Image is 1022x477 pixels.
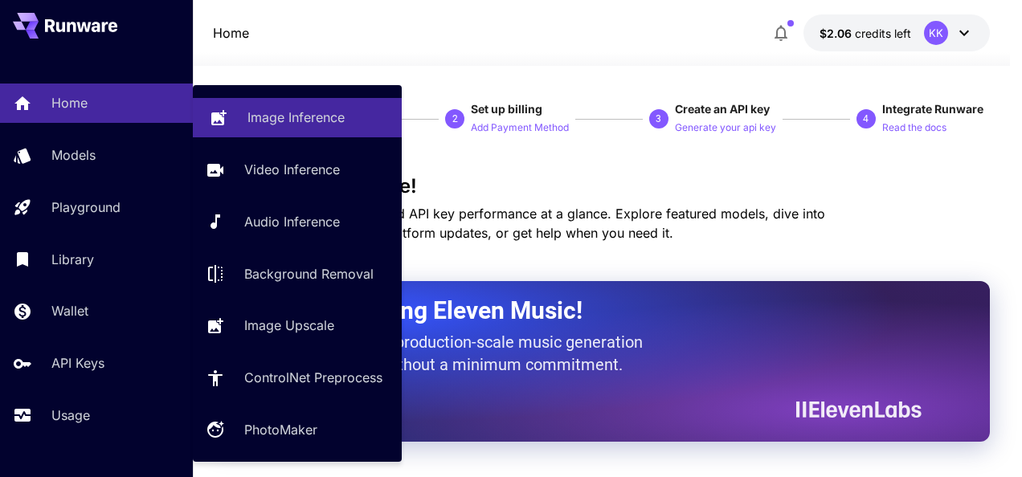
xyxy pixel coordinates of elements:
[675,120,776,136] p: Generate your api key
[51,145,96,165] p: Models
[51,250,94,269] p: Library
[471,102,542,116] span: Set up billing
[820,25,911,42] div: $2.05897
[855,26,911,40] span: credits left
[471,120,569,136] p: Add Payment Method
[247,108,345,127] p: Image Inference
[51,406,90,425] p: Usage
[51,198,121,217] p: Playground
[244,264,374,283] p: Background Removal
[193,306,402,345] a: Image Upscale
[882,102,983,116] span: Integrate Runware
[51,93,88,112] p: Home
[253,331,655,376] p: The only way to get production-scale music generation from Eleven Labs without a minimum commitment.
[863,112,869,126] p: 4
[51,301,88,320] p: Wallet
[244,212,340,231] p: Audio Inference
[820,26,855,40] span: $2.06
[253,296,909,326] h2: Now Supporting Eleven Music!
[193,98,402,137] a: Image Inference
[675,102,770,116] span: Create an API key
[193,202,402,242] a: Audio Inference
[803,14,990,51] button: $2.05897
[213,23,249,43] p: Home
[452,112,458,126] p: 2
[656,112,661,126] p: 3
[51,353,104,373] p: API Keys
[244,160,340,179] p: Video Inference
[244,316,334,335] p: Image Upscale
[244,368,382,387] p: ControlNet Preprocess
[193,150,402,190] a: Video Inference
[193,410,402,450] a: PhotoMaker
[924,21,948,45] div: KK
[193,358,402,397] a: ControlNet Preprocess
[244,420,317,439] p: PhotoMaker
[882,120,946,136] p: Read the docs
[213,206,825,241] span: Check out your usage stats and API key performance at a glance. Explore featured models, dive int...
[213,23,249,43] nav: breadcrumb
[213,175,989,198] h3: Welcome to Runware!
[193,254,402,293] a: Background Removal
